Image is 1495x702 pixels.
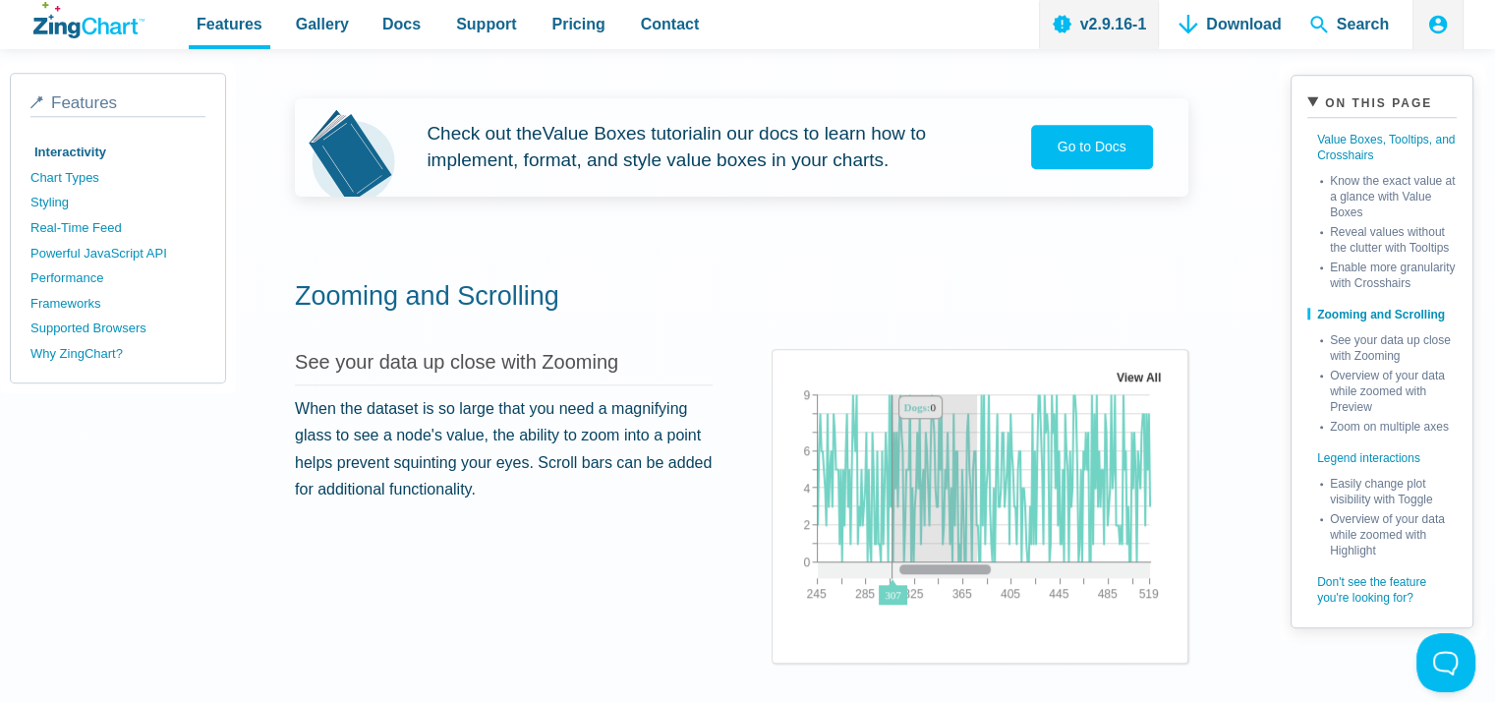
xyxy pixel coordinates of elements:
a: Legend interactions [1307,435,1457,472]
span: Docs [382,11,421,37]
a: ZingChart Logo. Click to return to the homepage [33,2,144,38]
a: See your data up close with Zooming [1320,328,1457,364]
a: Zooming and Scrolling [295,281,559,311]
span: Support [456,11,516,37]
span: Pricing [551,11,604,37]
span: Value Boxes tutorial [543,123,708,144]
img: book [309,98,395,197]
a: Easily change plot visibility with Toggle [1320,472,1457,507]
a: Reveal values without the clutter with Tooltips [1320,220,1457,256]
a: Overview of your data while zoomed with Preview [1320,364,1457,415]
a: Chart Types [30,165,205,191]
p: Check out the in our docs to learn how to implement, format, and style value boxes in your charts. [427,121,985,173]
a: Overview of your data while zoomed with Highlight [1320,507,1457,558]
p: When the dataset is so large that you need a magnifying glass to see a node's value, the ability ... [295,395,713,502]
a: Go to Docs [1031,125,1153,169]
span: Features [197,11,262,37]
a: Why ZingChart? [30,341,205,367]
span: Features [51,93,117,112]
span: Gallery [296,11,349,37]
iframe: Toggle Customer Support [1416,633,1475,692]
span: Contact [641,11,700,37]
a: Supported Browsers [30,316,205,341]
a: Frameworks [30,291,205,317]
a: Real-Time Feed [30,215,205,241]
a: Zooming and Scrolling [1307,291,1457,328]
a: See your data up close with Zooming [295,351,618,373]
a: Zoom on multiple axes [1320,415,1457,435]
a: Powerful JavaScript API [30,241,205,266]
a: Features [30,93,205,117]
summary: On This Page [1307,91,1457,118]
a: Performance [30,265,205,291]
a: Enable more granularity with Crosshairs [1320,256,1457,291]
a: Styling [30,190,205,215]
a: Don't see the feature you're looking for? [1307,558,1457,612]
span: Go to Docs [1058,139,1126,154]
a: Value Boxes, Tooltips, and Crosshairs [1307,126,1457,169]
a: Interactivity [30,140,205,165]
a: Know the exact value at a glance with Value Boxes [1320,169,1457,220]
